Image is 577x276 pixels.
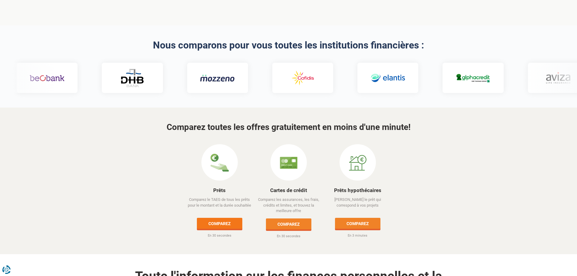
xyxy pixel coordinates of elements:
[451,73,486,83] img: Alphacredit
[116,123,461,132] h3: Comparez toutes les offres gratuitement en moins d'une minute!
[211,154,229,172] img: Prêts
[366,69,401,87] img: Elantis
[195,74,230,82] img: Mozzeno
[116,69,140,87] img: DHB Bank
[323,233,392,238] p: En 3 minutes
[254,234,323,239] p: En 30 secondes
[335,218,380,229] a: Comparez
[270,187,307,193] a: Cartes de crédit
[185,233,254,238] p: En 30 secondes
[116,40,461,51] h2: Nous comparons pour vous toutes les institutions financières :
[254,197,323,214] p: Comparez les assurances, les frais, crédits et limites, et trouvez la meilleure offre
[213,187,226,193] a: Prêts
[323,197,392,213] p: [PERSON_NAME] le prêt qui correspond à vos projets
[185,197,254,213] p: Comparez le TAEG de tous les prêts pour le montant et la durée souhaitée
[25,69,60,87] img: Beobank
[349,154,367,172] img: Prêts hypothécaires
[334,187,381,193] a: Prêts hypothécaires
[266,218,311,229] a: Comparez
[280,154,298,172] img: Cartes de crédit
[197,218,242,229] a: Comparez
[281,69,316,87] img: Cofidis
